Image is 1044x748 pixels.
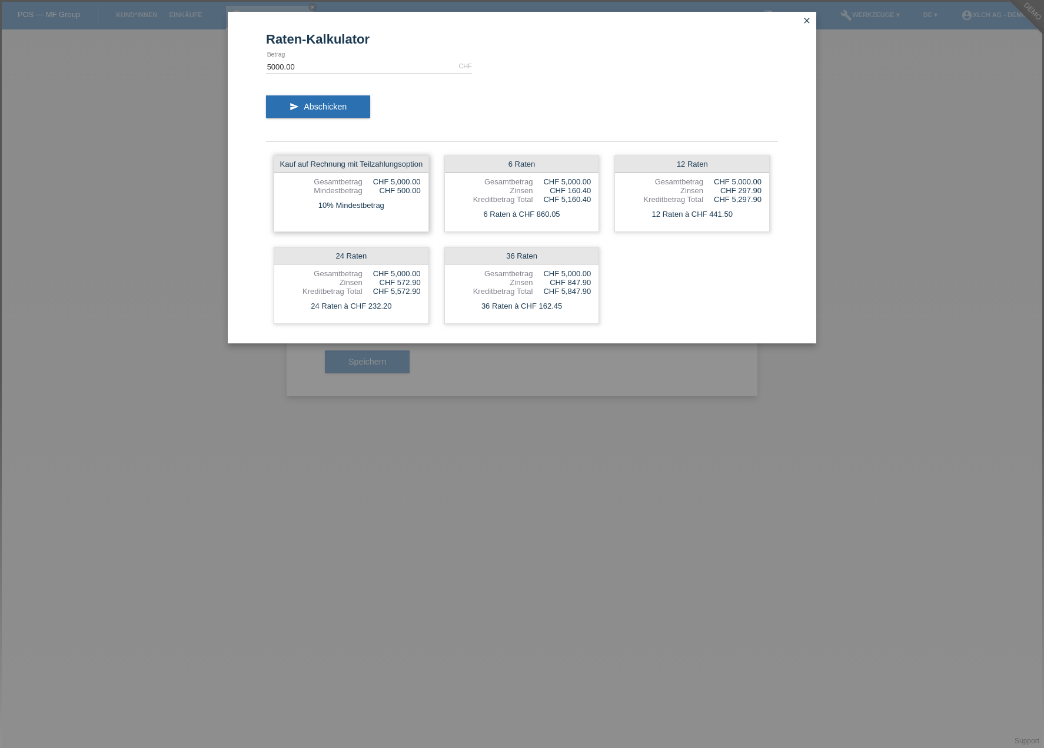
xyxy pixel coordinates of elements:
div: Kauf auf Rechnung mit Teilzahlungsoption [274,156,428,173]
div: 36 Raten à CHF 162.45 [445,299,599,314]
div: Zinsen [282,278,363,287]
div: Gesamtbetrag [282,269,363,278]
div: 36 Raten [445,248,599,264]
div: 24 Raten [274,248,428,264]
div: Gesamtbetrag [453,177,533,186]
div: 6 Raten [445,156,599,173]
div: CHF 500.00 [363,186,421,195]
div: Kreditbetrag Total [623,195,703,204]
div: Zinsen [623,186,703,195]
div: Gesamtbetrag [623,177,703,186]
div: Kreditbetrag Total [282,287,363,296]
div: CHF 297.90 [703,186,762,195]
div: CHF 5,160.40 [533,195,591,204]
div: 12 Raten [615,156,769,173]
div: CHF 160.40 [533,186,591,195]
div: CHF 5,000.00 [533,269,591,278]
div: CHF 5,000.00 [363,269,421,278]
button: send Abschicken [266,95,370,118]
div: 24 Raten à CHF 232.20 [274,299,428,314]
div: 6 Raten à CHF 860.05 [445,207,599,222]
div: Gesamtbetrag [453,269,533,278]
h1: Raten-Kalkulator [266,32,778,47]
div: CHF 5,000.00 [533,177,591,186]
div: CHF 847.90 [533,278,591,287]
div: Zinsen [453,186,533,195]
i: send [290,102,299,111]
div: CHF 5,297.90 [703,195,762,204]
div: Kreditbetrag Total [453,287,533,296]
div: Zinsen [453,278,533,287]
div: 10% Mindestbetrag [274,198,428,213]
div: CHF 5,847.90 [533,287,591,296]
div: Kreditbetrag Total [453,195,533,204]
div: Mindestbetrag [282,186,363,195]
div: CHF 5,000.00 [703,177,762,186]
div: CHF 572.90 [363,278,421,287]
div: 12 Raten à CHF 441.50 [615,207,769,222]
i: close [802,16,812,25]
div: CHF 5,572.90 [363,287,421,296]
span: Abschicken [304,102,347,111]
div: CHF [458,62,472,69]
div: CHF 5,000.00 [363,177,421,186]
div: Gesamtbetrag [282,177,363,186]
a: close [799,15,814,28]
